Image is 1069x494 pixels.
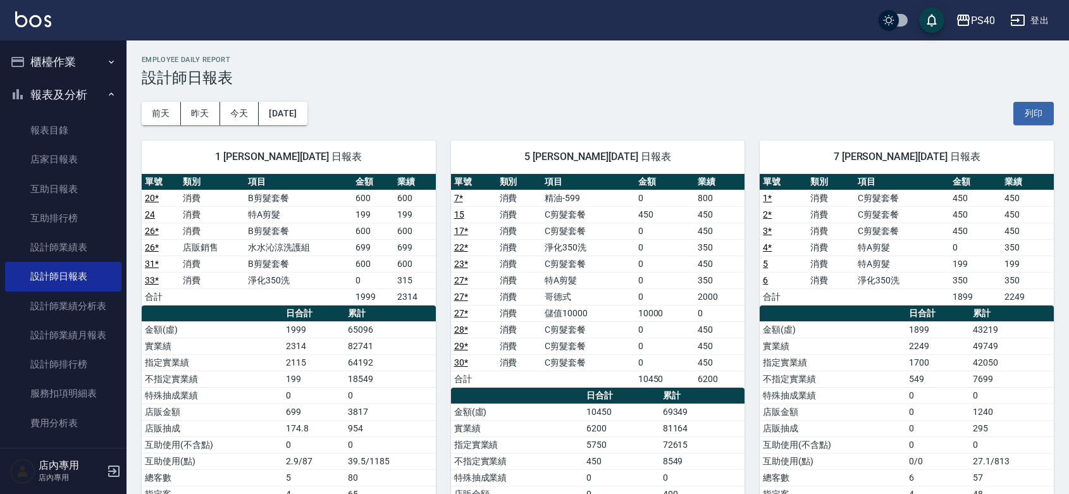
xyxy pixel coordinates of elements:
td: 450 [695,321,745,338]
td: C剪髮套餐 [855,206,949,223]
td: 1999 [283,321,345,338]
td: 350 [1001,272,1054,288]
td: C剪髮套餐 [855,223,949,239]
td: 消費 [807,256,855,272]
td: 199 [1001,256,1054,272]
th: 業績 [1001,174,1054,190]
td: 0 [949,239,1002,256]
th: 類別 [180,174,245,190]
td: 淨化350洗 [855,272,949,288]
td: 199 [283,371,345,387]
td: 6200 [583,420,659,436]
td: 450 [583,453,659,469]
button: 今天 [220,102,259,125]
td: 954 [345,420,435,436]
td: 72615 [660,436,745,453]
td: 0 [906,436,970,453]
td: 10000 [635,305,695,321]
td: 350 [695,272,745,288]
td: 27.1/813 [970,453,1054,469]
td: 2000 [695,288,745,305]
th: 累計 [345,306,435,322]
span: 7 [PERSON_NAME][DATE] 日報表 [775,151,1039,163]
td: 450 [635,206,695,223]
td: 精油-599 [541,190,634,206]
td: 特A剪髮 [855,256,949,272]
td: 0 [635,321,695,338]
td: 450 [1001,223,1054,239]
td: 600 [352,223,394,239]
td: C剪髮套餐 [541,256,634,272]
a: 24 [145,209,155,219]
th: 單號 [451,174,497,190]
td: 600 [394,190,436,206]
td: 0/0 [906,453,970,469]
td: 特殊抽成業績 [142,387,283,404]
td: 0 [906,420,970,436]
th: 類別 [497,174,542,190]
td: 80 [345,469,435,486]
td: 699 [283,404,345,420]
td: 0 [345,387,435,404]
td: 金額(虛) [760,321,905,338]
a: 設計師業績分析表 [5,292,121,321]
td: 實業績 [142,338,283,354]
td: 0 [635,354,695,371]
td: C剪髮套餐 [541,223,634,239]
th: 日合計 [906,306,970,322]
button: PS40 [951,8,1000,34]
td: 0 [352,272,394,288]
td: 1899 [949,288,1002,305]
td: 1700 [906,354,970,371]
td: 49749 [970,338,1054,354]
button: 客戶管理 [5,443,121,476]
td: 儲值10000 [541,305,634,321]
td: 特殊抽成業績 [451,469,584,486]
td: 消費 [497,223,542,239]
a: 設計師業績月報表 [5,321,121,350]
th: 類別 [807,174,855,190]
td: 0 [906,404,970,420]
th: 單號 [142,174,180,190]
td: 0 [695,305,745,321]
td: 8549 [660,453,745,469]
a: 報表目錄 [5,116,121,145]
td: 總客數 [760,469,905,486]
td: 特殊抽成業績 [760,387,905,404]
td: 10450 [583,404,659,420]
td: 0 [283,387,345,404]
td: 450 [949,190,1002,206]
td: 6 [906,469,970,486]
td: 600 [352,190,394,206]
td: 2249 [906,338,970,354]
td: 實業績 [760,338,905,354]
td: 消費 [497,321,542,338]
td: 174.8 [283,420,345,436]
td: 特A剪髮 [855,239,949,256]
td: 2314 [394,288,436,305]
td: 800 [695,190,745,206]
th: 日合計 [583,388,659,404]
td: 350 [1001,239,1054,256]
td: 549 [906,371,970,387]
div: PS40 [971,13,995,28]
td: 3817 [345,404,435,420]
h5: 店內專用 [39,459,103,472]
th: 金額 [949,174,1002,190]
td: 消費 [807,272,855,288]
button: 報表及分析 [5,78,121,111]
button: 登出 [1005,9,1054,32]
td: 特A剪髮 [541,272,634,288]
td: 消費 [180,256,245,272]
td: 淨化350洗 [541,239,634,256]
td: 0 [635,288,695,305]
td: 0 [970,436,1054,453]
td: 10450 [635,371,695,387]
a: 15 [454,209,464,219]
button: save [919,8,944,33]
th: 累計 [660,388,745,404]
td: 69349 [660,404,745,420]
td: 消費 [807,239,855,256]
td: 不指定實業績 [760,371,905,387]
td: 0 [906,387,970,404]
